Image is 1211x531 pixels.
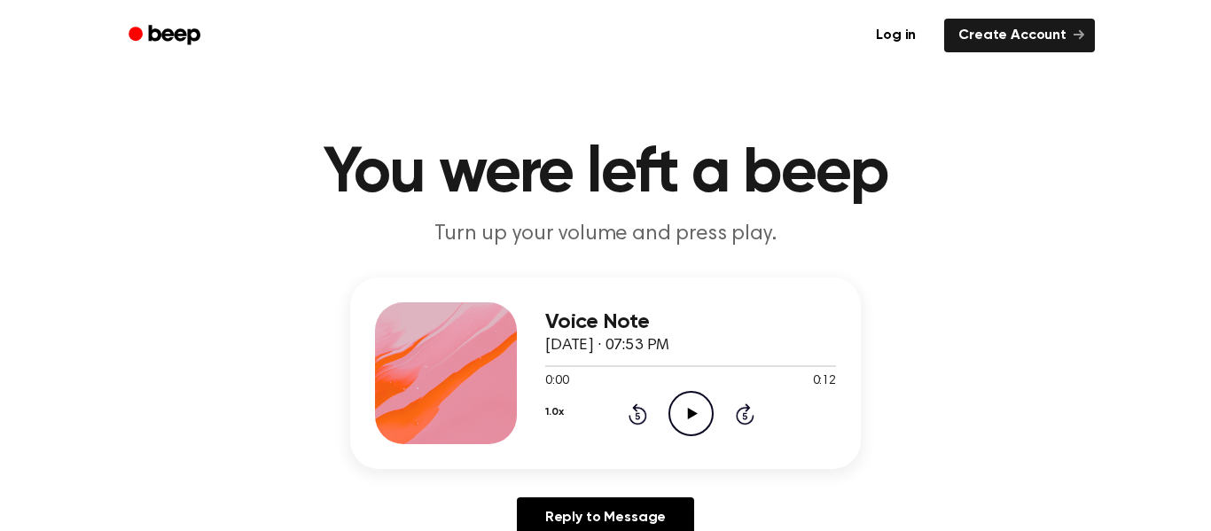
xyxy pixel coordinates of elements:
a: Beep [116,19,216,53]
h3: Voice Note [545,310,836,334]
button: 1.0x [545,397,563,427]
p: Turn up your volume and press play. [265,220,946,249]
span: 0:00 [545,372,568,391]
h1: You were left a beep [152,142,1059,206]
span: [DATE] · 07:53 PM [545,338,669,354]
span: 0:12 [813,372,836,391]
a: Create Account [944,19,1095,52]
a: Log in [858,15,934,56]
